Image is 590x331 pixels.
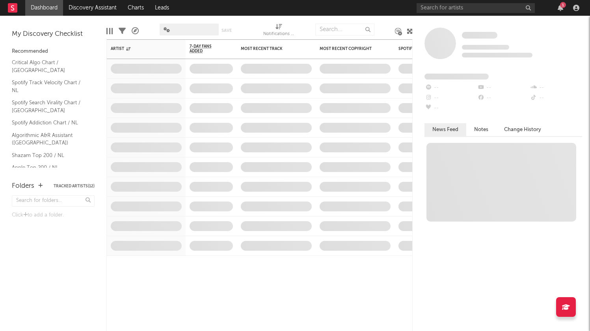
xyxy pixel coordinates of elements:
span: 0 fans last week [462,53,532,57]
span: Tracking Since: [DATE] [462,45,509,50]
div: A&R Pipeline [132,20,139,43]
input: Search for artists [417,3,535,13]
button: Tracked Artists(12) [54,184,95,188]
div: Spotify Monthly Listeners [398,46,458,51]
span: Fans Added by Platform [424,74,489,80]
span: 7-Day Fans Added [190,44,221,54]
button: Save [221,28,232,33]
div: 1 [560,2,566,8]
div: -- [477,83,529,93]
a: Spotify Addiction Chart / NL [12,118,87,127]
a: Algorithmic A&R Assistant ([GEOGRAPHIC_DATA]) [12,131,87,147]
div: -- [530,93,582,103]
button: 1 [558,5,563,11]
div: Folders [12,181,34,191]
div: -- [424,83,477,93]
button: News Feed [424,123,466,136]
button: Change History [496,123,549,136]
div: Click to add a folder. [12,211,95,220]
div: -- [424,93,477,103]
input: Search for folders... [12,195,95,207]
div: Recommended [12,47,95,56]
a: Spotify Search Virality Chart / [GEOGRAPHIC_DATA] [12,98,87,115]
a: Apple Top 200 / NL [12,163,87,172]
input: Search... [315,24,374,35]
div: Most Recent Track [241,46,300,51]
div: Notifications (Artist) [263,30,295,39]
div: Artist [111,46,170,51]
div: -- [530,83,582,93]
div: Notifications (Artist) [263,20,295,43]
div: -- [424,103,477,113]
a: Some Artist [462,31,497,39]
div: Edit Columns [106,20,113,43]
a: Spotify Track Velocity Chart / NL [12,78,87,94]
div: -- [477,93,529,103]
div: My Discovery Checklist [12,30,95,39]
a: Shazam Top 200 / NL [12,151,87,160]
div: Most Recent Copyright [320,46,379,51]
button: Notes [466,123,496,136]
a: Critical Algo Chart / [GEOGRAPHIC_DATA] [12,58,87,74]
div: Filters [119,20,126,43]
